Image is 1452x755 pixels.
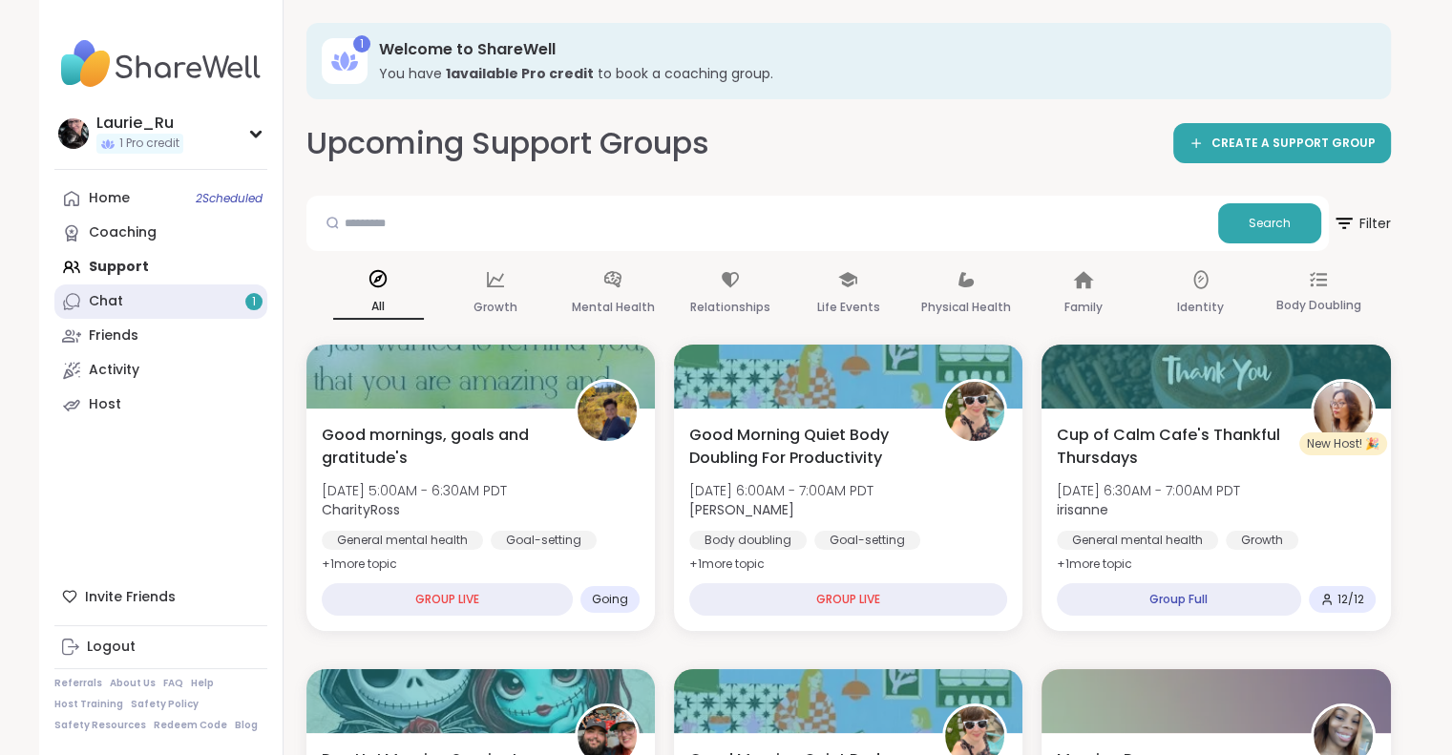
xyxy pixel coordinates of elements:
img: Adrienne_QueenOfTheDawn [945,382,1004,441]
h3: You have to book a coaching group. [379,64,1364,83]
div: Logout [87,638,136,657]
div: 1 [353,35,370,52]
button: Search [1218,203,1321,243]
div: Host [89,395,121,414]
div: Chat [89,292,123,311]
b: irisanne [1057,500,1108,519]
h3: Welcome to ShareWell [379,39,1364,60]
a: Logout [54,630,267,664]
span: 2 Scheduled [196,191,263,206]
span: Filter [1333,200,1391,246]
div: Activity [89,361,139,380]
div: Body doubling [689,531,807,550]
a: Referrals [54,677,102,690]
a: Safety Resources [54,719,146,732]
a: Coaching [54,216,267,250]
span: Going [592,592,628,607]
a: Host [54,388,267,422]
span: 1 [252,294,256,310]
b: 1 available Pro credit [446,64,594,83]
div: New Host! 🎉 [1299,432,1387,455]
b: [PERSON_NAME] [689,500,794,519]
p: Family [1064,296,1103,319]
a: CREATE A SUPPORT GROUP [1173,123,1391,163]
span: Search [1249,215,1291,232]
p: Growth [473,296,517,319]
a: Blog [235,719,258,732]
h2: Upcoming Support Groups [306,122,709,165]
span: [DATE] 5:00AM - 6:30AM PDT [322,481,507,500]
span: [DATE] 6:00AM - 7:00AM PDT [689,481,873,500]
a: Home2Scheduled [54,181,267,216]
a: Friends [54,319,267,353]
a: Help [191,677,214,690]
span: Good mornings, goals and gratitude's [322,424,554,470]
p: Body Doubling [1275,294,1360,317]
button: Filter [1333,196,1391,251]
p: All [333,295,424,320]
a: About Us [110,677,156,690]
span: 1 Pro credit [119,136,179,152]
a: Chat1 [54,284,267,319]
p: Relationships [690,296,770,319]
p: Life Events [816,296,879,319]
div: Group Full [1057,583,1300,616]
div: GROUP LIVE [322,583,573,616]
span: 12 / 12 [1337,592,1364,607]
p: Mental Health [572,296,655,319]
a: FAQ [163,677,183,690]
div: Laurie_Ru [96,113,183,134]
img: irisanne [1314,382,1373,441]
div: GROUP LIVE [689,583,1007,616]
span: Good Morning Quiet Body Doubling For Productivity [689,424,921,470]
a: Activity [54,353,267,388]
span: [DATE] 6:30AM - 7:00AM PDT [1057,481,1240,500]
a: Redeem Code [154,719,227,732]
div: Growth [1226,531,1298,550]
div: Goal-setting [814,531,920,550]
a: Host Training [54,698,123,711]
div: General mental health [322,531,483,550]
p: Physical Health [921,296,1011,319]
a: Safety Policy [131,698,199,711]
div: Friends [89,326,138,346]
img: ShareWell Nav Logo [54,31,267,97]
div: Coaching [89,223,157,242]
span: CREATE A SUPPORT GROUP [1211,136,1376,152]
div: General mental health [1057,531,1218,550]
b: CharityRoss [322,500,400,519]
div: Invite Friends [54,579,267,614]
img: CharityRoss [578,382,637,441]
span: Cup of Calm Cafe's Thankful Thursdays [1057,424,1289,470]
img: Laurie_Ru [58,118,89,149]
p: Identity [1177,296,1224,319]
div: Goal-setting [491,531,597,550]
div: Home [89,189,130,208]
